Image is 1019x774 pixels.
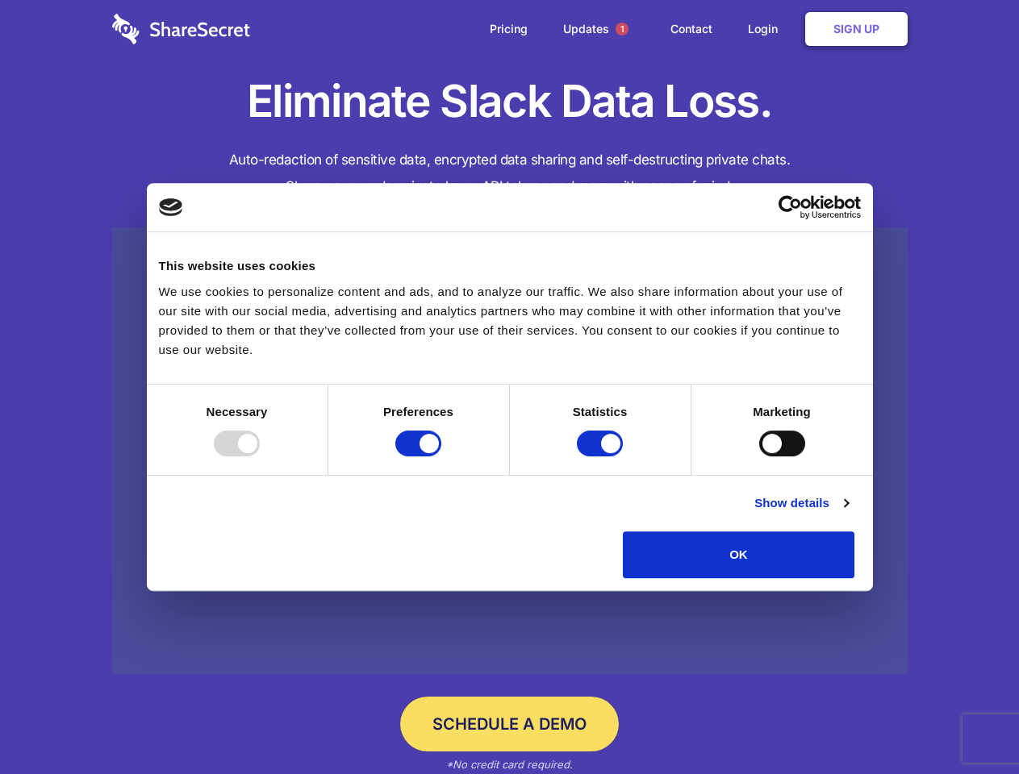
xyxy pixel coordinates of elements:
button: OK [623,531,854,578]
em: *No credit card required. [446,758,573,771]
a: Pricing [474,4,544,54]
a: Contact [654,4,729,54]
strong: Statistics [573,405,628,418]
a: Login [732,4,802,54]
h1: Eliminate Slack Data Loss. [112,73,908,131]
img: logo-wordmark-white-trans-d4663122ce5f474addd5e946df7df03e33cb6a1c49d2221995e7729f52c070b2.svg [112,14,250,44]
div: This website uses cookies [159,256,861,276]
a: Wistia video thumbnail [112,227,908,675]
img: logo [159,198,183,216]
a: Usercentrics Cookiebot - opens in a new window [720,195,861,219]
strong: Preferences [383,405,453,418]
a: Schedule a Demo [400,697,619,751]
strong: Necessary [207,405,268,418]
div: We use cookies to personalize content and ads, and to analyze our traffic. We also share informat... [159,282,861,360]
h4: Auto-redaction of sensitive data, encrypted data sharing and self-destructing private chats. Shar... [112,147,908,200]
a: Show details [754,493,848,513]
a: Sign Up [805,12,908,46]
span: 1 [616,23,629,35]
strong: Marketing [753,405,811,418]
